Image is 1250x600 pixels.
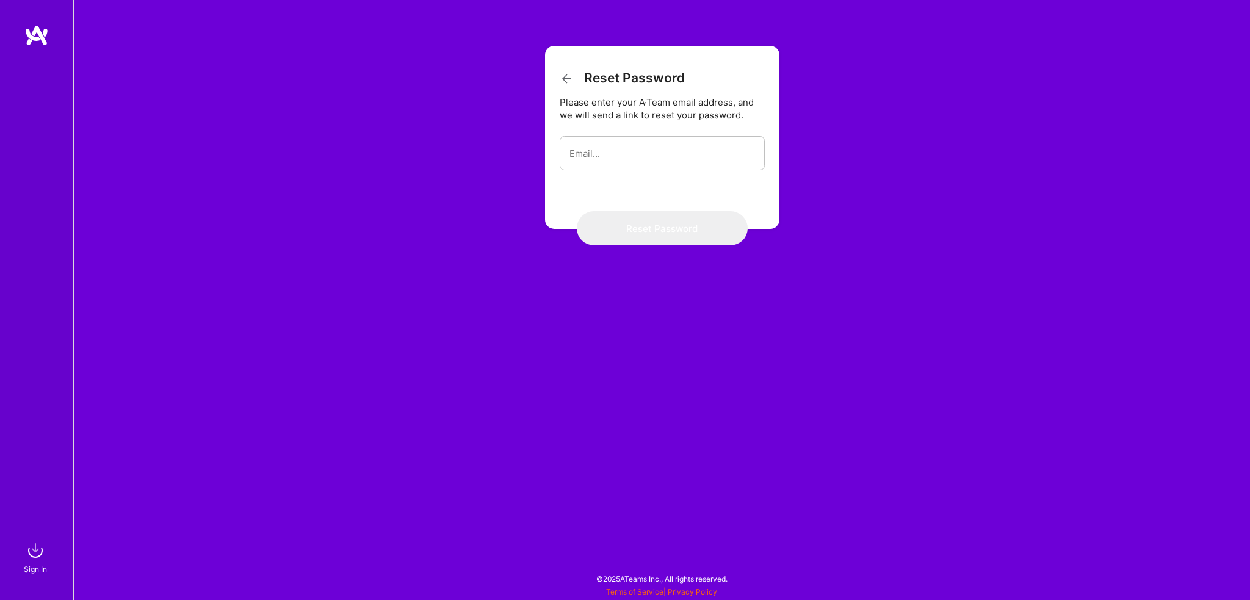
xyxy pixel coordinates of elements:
img: sign in [23,538,48,563]
i: icon ArrowBack [560,71,574,86]
div: © 2025 ATeams Inc., All rights reserved. [73,563,1250,594]
h3: Reset Password [560,70,685,86]
div: Sign In [24,563,47,576]
img: logo [24,24,49,46]
div: Please enter your A·Team email address, and we will send a link to reset your password. [560,96,765,121]
a: sign inSign In [26,538,48,576]
input: Email... [569,138,755,169]
button: Reset Password [577,211,748,245]
a: Terms of Service [606,587,663,596]
a: Privacy Policy [668,587,717,596]
span: | [606,587,717,596]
